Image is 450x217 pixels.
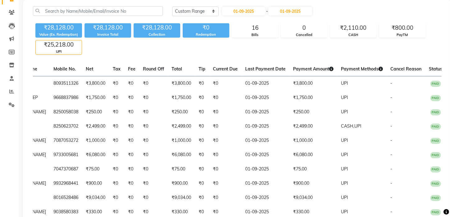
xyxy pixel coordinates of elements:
td: 01-09-2025 [241,105,289,119]
div: 16 [232,24,278,32]
span: PAID [430,95,441,101]
div: ₹2,110.00 [330,24,376,32]
span: UPI [341,180,348,186]
td: ₹900.00 [168,176,195,191]
td: ₹1,750.00 [289,91,337,105]
span: PAID [430,152,441,158]
td: ₹0 [109,162,124,176]
td: 01-09-2025 [241,162,289,176]
span: UPI [341,80,348,86]
td: ₹0 [109,148,124,162]
div: Redemption [183,32,229,37]
td: 9932968441 [50,176,82,191]
span: UPI [341,138,348,143]
td: 01-09-2025 [241,119,289,133]
span: UPI [341,195,348,200]
td: ₹0 [109,76,124,91]
td: ₹0 [124,191,139,205]
td: 01-09-2025 [241,76,289,91]
td: ₹1,750.00 [168,91,195,105]
span: PAID [430,209,441,215]
td: 01-09-2025 [241,148,289,162]
td: ₹75.00 [289,162,337,176]
td: ₹0 [195,105,209,119]
span: UPI [341,209,348,215]
td: ₹1,000.00 [289,133,337,148]
td: ₹9,034.00 [82,191,109,205]
span: - [390,209,392,215]
td: ₹6,080.00 [289,148,337,162]
td: ₹9,034.00 [168,191,195,205]
td: ₹0 [109,119,124,133]
td: ₹0 [139,76,168,91]
span: PAID [430,181,441,187]
span: UPI [354,123,361,129]
span: PAID [430,124,441,130]
span: - [266,8,268,15]
span: UPI [341,166,348,172]
div: Cancelled [281,32,327,38]
td: ₹9,034.00 [289,191,337,205]
span: - [390,138,392,143]
td: ₹0 [195,133,209,148]
td: ₹0 [109,105,124,119]
td: ₹0 [195,76,209,91]
td: ₹2,499.00 [289,119,337,133]
td: 8250058038 [50,105,82,119]
td: ₹75.00 [168,162,195,176]
td: ₹250.00 [82,105,109,119]
td: ₹0 [124,76,139,91]
td: ₹1,750.00 [82,91,109,105]
span: - [390,152,392,157]
td: ₹250.00 [168,105,195,119]
span: UPI [341,109,348,115]
td: 8016528486 [50,191,82,205]
div: ₹800.00 [379,24,425,32]
td: ₹6,080.00 [82,148,109,162]
span: - [390,95,392,100]
span: CASH, [341,123,354,129]
td: ₹3,800.00 [289,76,337,91]
span: PAID [430,81,441,87]
td: ₹0 [195,119,209,133]
input: Search by Name/Mobile/Email/Invoice No [33,6,163,16]
td: ₹0 [209,191,241,205]
span: Current Due [213,66,238,72]
td: ₹0 [195,176,209,191]
div: CASH [330,32,376,38]
td: ₹0 [139,191,168,205]
div: ₹0 [183,23,229,32]
td: ₹0 [124,148,139,162]
span: Cancel Reason [390,66,421,72]
span: - [390,180,392,186]
td: ₹2,499.00 [82,119,109,133]
td: ₹0 [124,176,139,191]
span: Payment Methods [341,66,383,72]
td: ₹0 [139,105,168,119]
div: Bills [232,32,278,38]
td: ₹900.00 [82,176,109,191]
span: Mobile No. [53,66,76,72]
div: 0 [281,24,327,32]
td: ₹2,499.00 [168,119,195,133]
td: ₹0 [209,105,241,119]
td: ₹0 [209,119,241,133]
td: ₹3,800.00 [168,76,195,91]
td: 8093511326 [50,76,82,91]
span: - [390,195,392,200]
input: Start Date [222,7,265,16]
td: ₹0 [209,176,241,191]
span: PAID [430,166,441,173]
td: ₹900.00 [289,176,337,191]
td: ₹0 [109,191,124,205]
td: ₹0 [109,91,124,105]
td: ₹0 [195,162,209,176]
span: Fee [128,66,135,72]
span: Status [429,66,442,72]
td: ₹0 [139,133,168,148]
td: ₹0 [124,91,139,105]
td: ₹0 [139,162,168,176]
td: ₹6,080.00 [168,148,195,162]
td: 7047370687 [50,162,82,176]
td: 9668837986 [50,91,82,105]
